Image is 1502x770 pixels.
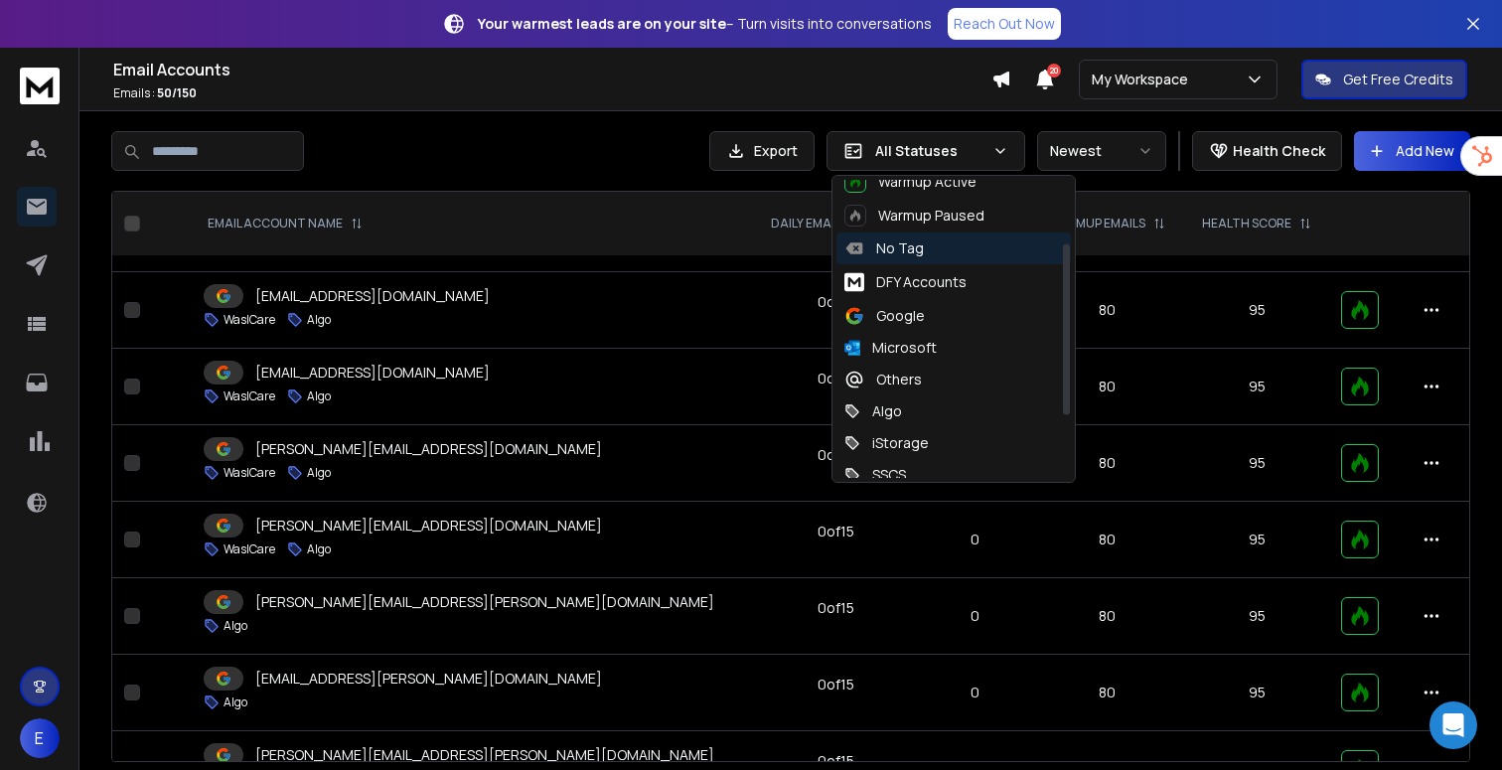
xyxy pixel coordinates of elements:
[1354,131,1470,171] button: Add New
[255,286,490,306] p: [EMAIL_ADDRESS][DOMAIN_NAME]
[844,205,984,227] div: Warmup Paused
[1233,141,1325,161] p: Health Check
[844,306,925,326] div: Google
[844,433,929,453] div: iStorage
[954,14,1055,34] p: Reach Out Now
[224,694,247,710] p: Algo
[1031,349,1184,425] td: 80
[224,618,247,634] p: Algo
[844,338,937,358] div: Microsoft
[1301,60,1467,99] button: Get Free Credits
[255,439,602,459] p: [PERSON_NAME][EMAIL_ADDRESS][DOMAIN_NAME]
[931,530,1019,549] p: 0
[844,401,902,421] div: Algo
[1037,131,1166,171] button: Newest
[1184,425,1330,502] td: 95
[844,270,967,294] div: DFY Accounts
[20,718,60,758] button: E
[478,14,726,33] strong: Your warmest leads are on your site
[1184,578,1330,655] td: 95
[307,312,331,328] p: Algo
[307,541,331,557] p: Algo
[224,388,275,404] p: WaslCare
[1031,425,1184,502] td: 80
[818,675,854,694] div: 0 of 15
[1031,578,1184,655] td: 80
[771,216,881,231] p: DAILY EMAILS SENT
[224,541,275,557] p: WaslCare
[1202,216,1291,231] p: HEALTH SCORE
[948,8,1061,40] a: Reach Out Now
[1184,272,1330,349] td: 95
[818,292,854,312] div: 0 of 15
[875,141,984,161] p: All Statuses
[255,363,490,383] p: [EMAIL_ADDRESS][DOMAIN_NAME]
[1184,502,1330,578] td: 95
[1184,349,1330,425] td: 95
[818,445,854,465] div: 0 of 15
[1092,70,1196,89] p: My Workspace
[224,312,275,328] p: WaslCare
[1049,216,1145,231] p: WARMUP EMAILS
[818,598,854,618] div: 0 of 15
[478,14,932,34] p: – Turn visits into conversations
[844,370,922,389] div: Others
[709,131,815,171] button: Export
[1031,655,1184,731] td: 80
[255,745,714,765] p: [PERSON_NAME][EMAIL_ADDRESS][PERSON_NAME][DOMAIN_NAME]
[208,216,363,231] div: EMAIL ACCOUNT NAME
[1184,655,1330,731] td: 95
[931,606,1019,626] p: 0
[844,465,906,485] div: SSCS
[818,369,854,388] div: 0 of 15
[20,68,60,104] img: logo
[157,84,197,101] span: 50 / 150
[1031,272,1184,349] td: 80
[844,171,976,193] div: Warmup Active
[844,238,924,258] div: No Tag
[255,592,714,612] p: [PERSON_NAME][EMAIL_ADDRESS][PERSON_NAME][DOMAIN_NAME]
[255,669,602,689] p: [EMAIL_ADDRESS][PERSON_NAME][DOMAIN_NAME]
[307,465,331,481] p: Algo
[1429,701,1477,749] div: Open Intercom Messenger
[224,465,275,481] p: WaslCare
[1192,131,1342,171] button: Health Check
[307,388,331,404] p: Algo
[818,522,854,541] div: 0 of 15
[113,85,991,101] p: Emails :
[1047,64,1061,77] span: 20
[931,683,1019,702] p: 0
[113,58,991,81] h1: Email Accounts
[1343,70,1453,89] p: Get Free Credits
[1031,502,1184,578] td: 80
[255,516,602,536] p: [PERSON_NAME][EMAIL_ADDRESS][DOMAIN_NAME]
